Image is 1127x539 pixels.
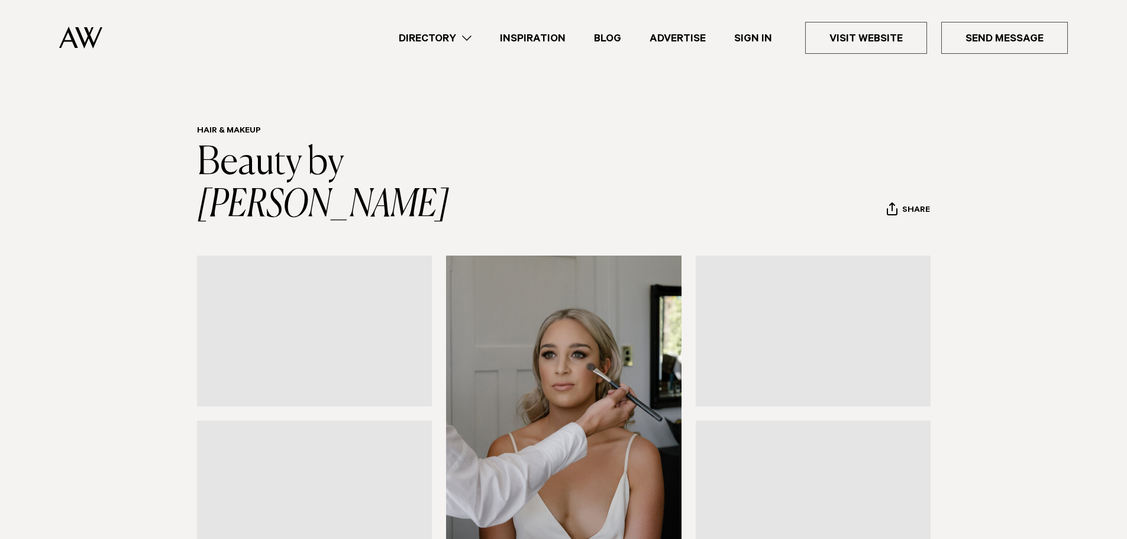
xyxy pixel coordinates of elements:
[59,27,102,49] img: Auckland Weddings Logo
[197,127,261,136] a: Hair & Makeup
[805,22,927,54] a: Visit Website
[886,202,931,220] button: Share
[580,30,635,46] a: Blog
[197,144,449,225] a: Beauty by [PERSON_NAME]
[486,30,580,46] a: Inspiration
[941,22,1068,54] a: Send Message
[385,30,486,46] a: Directory
[720,30,786,46] a: Sign In
[902,205,930,217] span: Share
[635,30,720,46] a: Advertise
